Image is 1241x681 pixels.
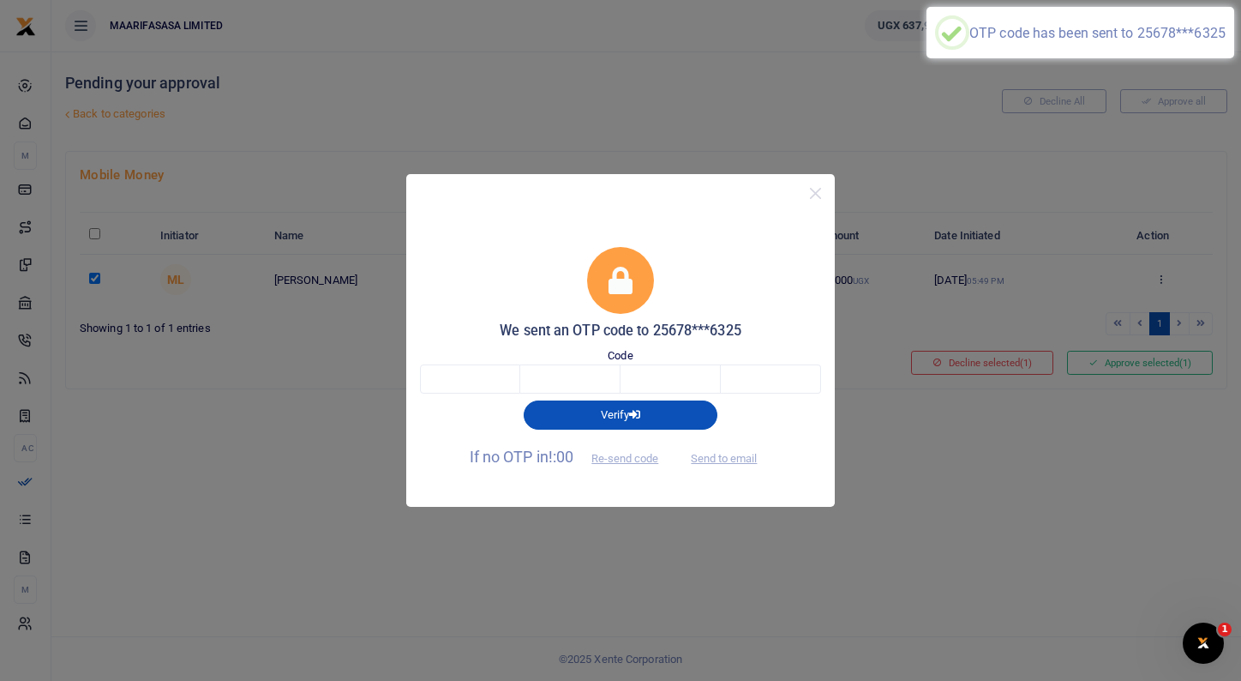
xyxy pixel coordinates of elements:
[969,25,1226,41] div: OTP code has been sent to 25678***6325
[1183,623,1224,664] iframe: Intercom live chat
[470,448,674,466] span: If no OTP in
[549,448,573,466] span: !:00
[524,401,717,430] button: Verify
[1218,623,1232,636] span: 1
[608,347,632,365] label: Code
[803,181,828,206] button: Close
[420,322,821,340] h5: We sent an OTP code to 25678***6325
